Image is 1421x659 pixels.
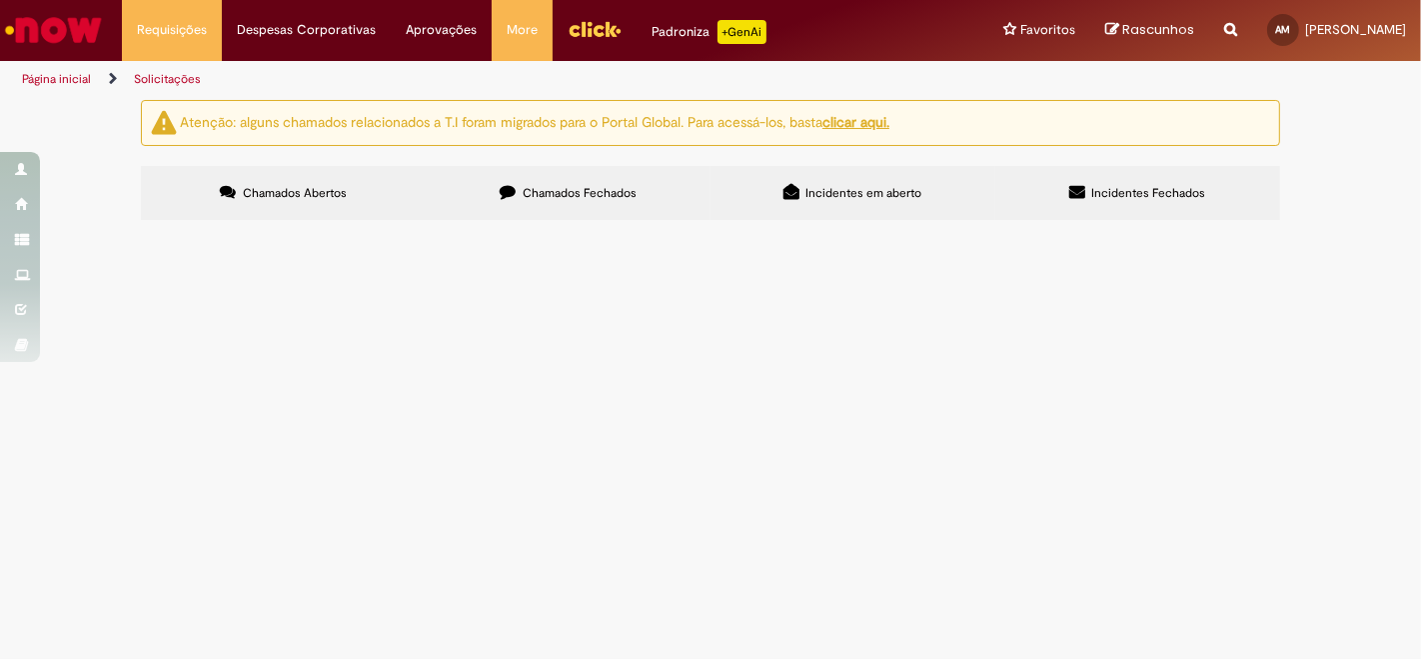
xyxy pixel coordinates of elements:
[243,185,347,201] span: Chamados Abertos
[1276,23,1291,36] span: AM
[22,71,91,87] a: Página inicial
[652,20,766,44] div: Padroniza
[137,20,207,40] span: Requisições
[717,20,766,44] p: +GenAi
[1092,185,1206,201] span: Incidentes Fechados
[1305,21,1406,38] span: [PERSON_NAME]
[568,14,622,44] img: click_logo_yellow_360x200.png
[237,20,376,40] span: Despesas Corporativas
[523,185,637,201] span: Chamados Fechados
[806,185,922,201] span: Incidentes em aberto
[1105,21,1194,40] a: Rascunhos
[822,113,889,131] a: clicar aqui.
[507,20,538,40] span: More
[406,20,477,40] span: Aprovações
[2,10,105,50] img: ServiceNow
[1122,20,1194,39] span: Rascunhos
[15,61,932,98] ul: Trilhas de página
[134,71,201,87] a: Solicitações
[1020,20,1075,40] span: Favoritos
[180,113,889,131] ng-bind-html: Atenção: alguns chamados relacionados a T.I foram migrados para o Portal Global. Para acessá-los,...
